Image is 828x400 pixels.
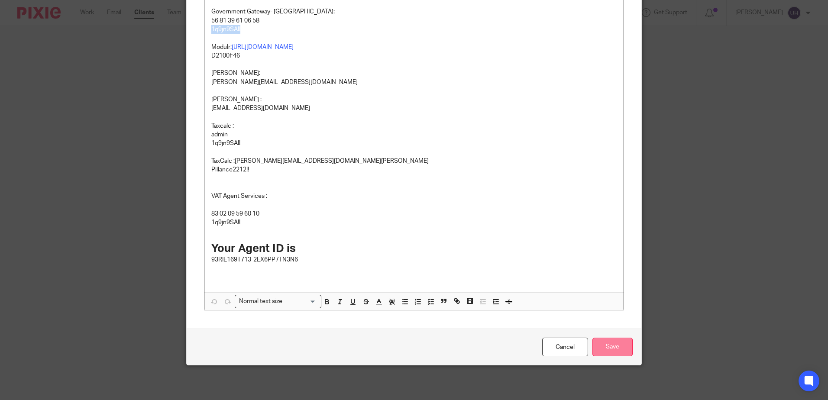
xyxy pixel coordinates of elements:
p: VAT Agent Services : [211,192,617,200]
p: 93RIE169T713-2EX6PP7TN3N6 [211,255,617,264]
p: Government Gateway- [GEOGRAPHIC_DATA]: [211,7,617,16]
p: 1q9jn9SA!! [211,218,617,236]
span: Normal text size [237,297,284,306]
p: 56 81 39 61 06 58 [211,16,617,25]
p: TaxCalc :[PERSON_NAME][EMAIL_ADDRESS][DOMAIN_NAME][PERSON_NAME] Pillance2212!! [211,157,617,174]
p: [PERSON_NAME]: [211,69,617,77]
p: [PERSON_NAME][EMAIL_ADDRESS][DOMAIN_NAME] [211,78,617,87]
p: admin 1q9jn9SA!! [211,130,617,148]
p: 1q9jn9SA!! [211,25,617,34]
p: [EMAIL_ADDRESS][DOMAIN_NAME] [211,104,617,113]
p: D2100F46 [211,52,617,60]
div: Search for option [235,295,321,308]
input: Search for option [285,297,316,306]
a: Cancel [542,338,588,356]
input: Save [592,338,633,356]
p: [PERSON_NAME] : [211,95,617,104]
strong: Your Agent ID is [211,243,296,254]
p: 83 02 09 59 60 10 [211,210,617,218]
p: Taxcalc : [211,122,617,130]
p: Modulr: [211,43,617,52]
a: [URL][DOMAIN_NAME] [232,44,294,50]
